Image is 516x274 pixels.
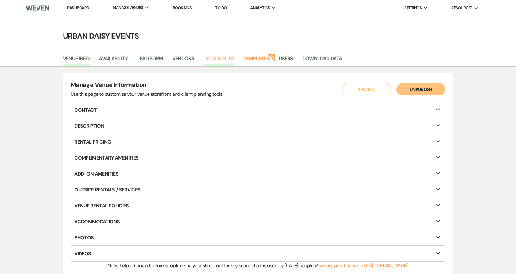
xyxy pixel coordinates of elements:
p: Complimentary Amenities [71,150,445,166]
a: Dashboard [67,5,89,10]
p: Add-On Amenities [71,166,445,182]
a: Preview [340,83,390,95]
a: Venue Info [63,55,90,66]
p: Description [71,118,445,134]
a: To Do [215,5,227,10]
button: Unpublish [396,83,445,95]
a: Vendors [172,55,194,66]
span: Need help adding a feature or optimizing your storefront for key search terms used by [DATE] coup... [107,262,318,269]
p: Contact [71,102,445,118]
h4: Manage Venue Information [71,80,223,91]
p: Outside Rentals / Services [71,182,445,198]
p: Accommodations [71,214,445,230]
a: Bookings [173,5,192,10]
a: venueoperationsexpert@[DOMAIN_NAME] [319,262,409,269]
a: Availability [99,55,128,66]
a: Templates [243,55,270,66]
button: Preview [342,83,391,95]
p: Photos [71,230,445,245]
span: Analytics [250,5,270,11]
div: Use this page to customize your venue storefront and client planning tools. [71,91,223,98]
a: Download Data [302,55,342,66]
a: Users [279,55,293,66]
a: Docs & Files [203,55,234,66]
h4: Urban Daisy Events [37,31,479,41]
p: Rental Pricing [71,134,445,150]
p: Videos [71,246,445,261]
img: Weven Logo [26,2,49,14]
span: Settings [404,5,422,11]
a: Lead Form [137,55,163,66]
p: Venue Rental Policies [71,198,445,214]
span: Resources [451,5,472,11]
strong: New [267,53,276,62]
span: Manage Venues [113,5,143,11]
